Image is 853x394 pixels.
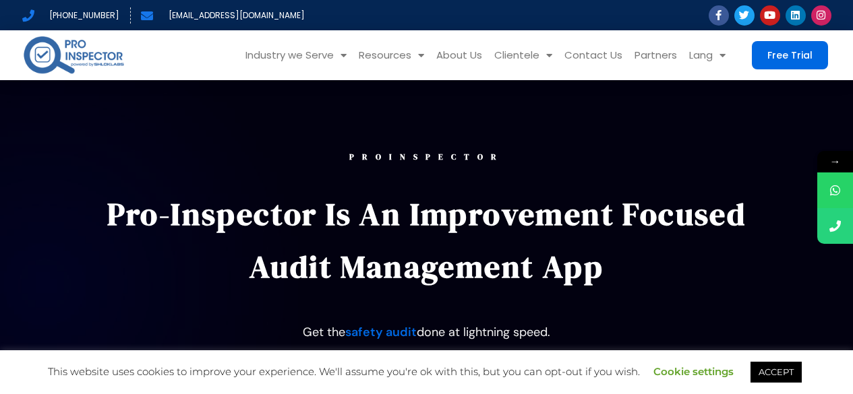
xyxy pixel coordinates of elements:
a: Clientele [488,30,558,80]
span: Free Trial [767,51,813,60]
a: safety audit [345,324,417,340]
span: [PHONE_NUMBER] [46,7,119,24]
div: PROINSPECTOR [88,153,766,161]
a: About Us [430,30,488,80]
a: Free Trial [752,41,828,69]
a: Contact Us [558,30,628,80]
a: Cookie settings [653,365,734,378]
nav: Menu [146,30,732,80]
a: Partners [628,30,683,80]
img: pro-inspector-logo [22,34,125,76]
a: Resources [353,30,430,80]
p: Get the done at lightning speed. [88,320,766,344]
p: Pro-Inspector is an improvement focused audit management app [88,188,766,293]
span: This website uses cookies to improve your experience. We'll assume you're ok with this, but you c... [48,365,805,378]
a: ACCEPT [751,362,802,383]
a: Industry we Serve [239,30,353,80]
a: Lang [683,30,732,80]
span: → [817,151,853,172]
span: [EMAIL_ADDRESS][DOMAIN_NAME] [165,7,305,24]
a: [EMAIL_ADDRESS][DOMAIN_NAME] [141,7,305,24]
